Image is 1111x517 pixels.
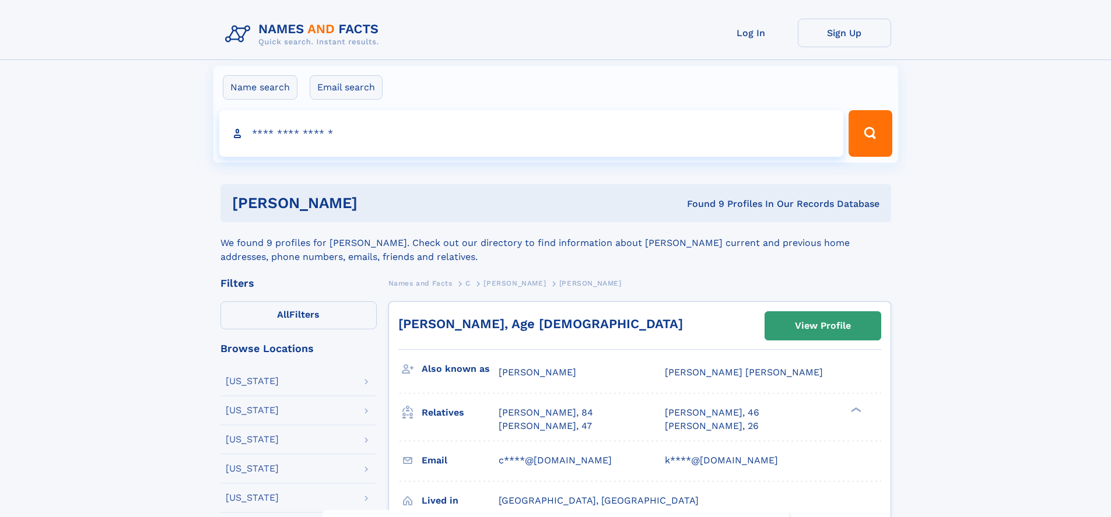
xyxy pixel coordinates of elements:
a: Log In [705,19,798,47]
h1: [PERSON_NAME] [232,196,523,210]
a: [PERSON_NAME], 46 [665,406,759,419]
span: C [465,279,471,287]
span: [PERSON_NAME] [PERSON_NAME] [665,367,823,378]
label: Name search [223,75,297,100]
button: Search Button [849,110,892,157]
span: [PERSON_NAME] [499,367,576,378]
label: Filters [220,301,377,329]
div: Filters [220,278,377,289]
div: ❯ [848,406,862,414]
div: [US_STATE] [226,464,279,473]
a: [PERSON_NAME], 47 [499,420,592,432]
a: Names and Facts [388,276,453,290]
span: [PERSON_NAME] [483,279,546,287]
div: Found 9 Profiles In Our Records Database [522,198,879,210]
div: [US_STATE] [226,406,279,415]
span: [PERSON_NAME] [559,279,622,287]
div: We found 9 profiles for [PERSON_NAME]. Check out our directory to find information about [PERSON_... [220,222,891,264]
h3: Lived in [422,491,499,511]
div: [US_STATE] [226,435,279,444]
h3: Relatives [422,403,499,423]
img: Logo Names and Facts [220,19,388,50]
div: View Profile [795,312,851,339]
a: C [465,276,471,290]
span: All [277,309,289,320]
a: [PERSON_NAME], 26 [665,420,759,432]
div: [US_STATE] [226,377,279,386]
label: Email search [310,75,383,100]
a: [PERSON_NAME], 84 [499,406,593,419]
a: Sign Up [798,19,891,47]
div: Browse Locations [220,343,377,354]
h3: Also known as [422,359,499,379]
a: [PERSON_NAME] [483,276,546,290]
input: search input [219,110,844,157]
a: [PERSON_NAME], Age [DEMOGRAPHIC_DATA] [398,316,683,331]
div: [US_STATE] [226,493,279,502]
span: [GEOGRAPHIC_DATA], [GEOGRAPHIC_DATA] [499,495,699,506]
h3: Email [422,451,499,470]
a: View Profile [765,312,881,340]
